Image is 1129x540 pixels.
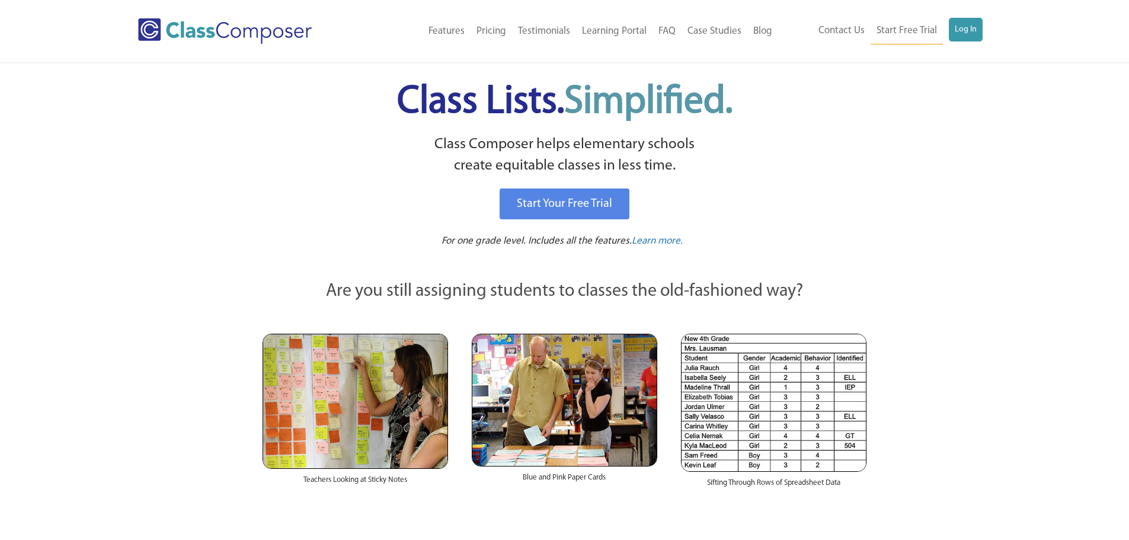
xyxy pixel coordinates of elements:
span: Start Your Free Trial [517,198,612,210]
a: Contact Us [813,18,871,44]
a: Features [423,18,471,44]
a: Testimonials [512,18,576,44]
div: Blue and Pink Paper Cards [472,466,657,495]
a: Learn more. [632,234,683,249]
a: Start Free Trial [871,18,943,44]
a: Blog [747,18,778,44]
img: Teachers Looking at Sticky Notes [263,334,448,469]
img: Blue and Pink Paper Cards [472,334,657,466]
a: Case Studies [682,18,747,44]
div: Teachers Looking at Sticky Notes [263,469,448,497]
img: Class Composer [138,18,312,44]
img: Spreadsheets [681,334,866,472]
span: Learn more. [632,236,683,246]
a: Pricing [471,18,512,44]
a: Learning Portal [576,18,653,44]
span: For one grade level. Includes all the features. [442,236,632,246]
nav: Header Menu [778,18,983,44]
a: FAQ [653,18,682,44]
nav: Header Menu [360,18,778,44]
span: Simplified. [564,83,733,122]
span: Class Lists. [397,83,733,122]
div: Sifting Through Rows of Spreadsheet Data [681,472,866,500]
a: Start Your Free Trial [500,188,629,219]
p: Are you still assigning students to classes the old-fashioned way? [263,279,867,305]
a: Log In [949,18,983,41]
p: Class Composer helps elementary schools create equitable classes in less time. [261,134,869,177]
